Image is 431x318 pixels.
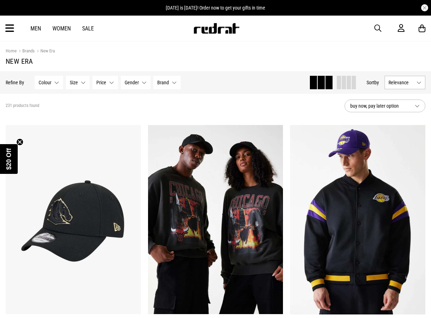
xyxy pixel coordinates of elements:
button: Sortby [367,78,379,87]
button: Colour [35,76,63,89]
span: by [374,80,379,85]
img: New Era Nba Chicago Bulls Washed Graphic Crewneck Sweatshirt in Black [148,125,283,314]
h1: New Era [6,57,425,66]
span: 231 products found [6,103,39,109]
span: $20 Off [5,148,12,170]
a: Sale [82,25,94,32]
span: buy now, pay later option [350,102,409,110]
span: Brand [157,80,169,85]
span: Colour [39,80,51,85]
a: Men [30,25,41,32]
button: Relevance [385,76,425,89]
span: [DATE] is [DATE]! Order now to get your gifts in time [166,5,265,11]
button: Size [66,76,90,89]
p: Refine By [6,80,24,85]
button: Price [92,76,118,89]
span: Price [96,80,106,85]
button: Brand [153,76,181,89]
a: Home [6,48,17,53]
button: buy now, pay later option [345,100,425,112]
a: Women [52,25,71,32]
a: Brands [17,48,35,55]
button: Gender [121,76,151,89]
span: Relevance [389,80,414,85]
button: Close teaser [16,138,23,146]
span: Gender [125,80,139,85]
a: New Era [35,48,55,55]
img: New Era Nba Los Angeles Lakers Panel Bomber Jacket in Black [290,125,425,314]
img: New Era Nrl 9forty Brisbane Broncos Black Gold Snapback Cap in Black [6,125,141,314]
span: Size [70,80,78,85]
img: Redrat logo [193,23,240,34]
